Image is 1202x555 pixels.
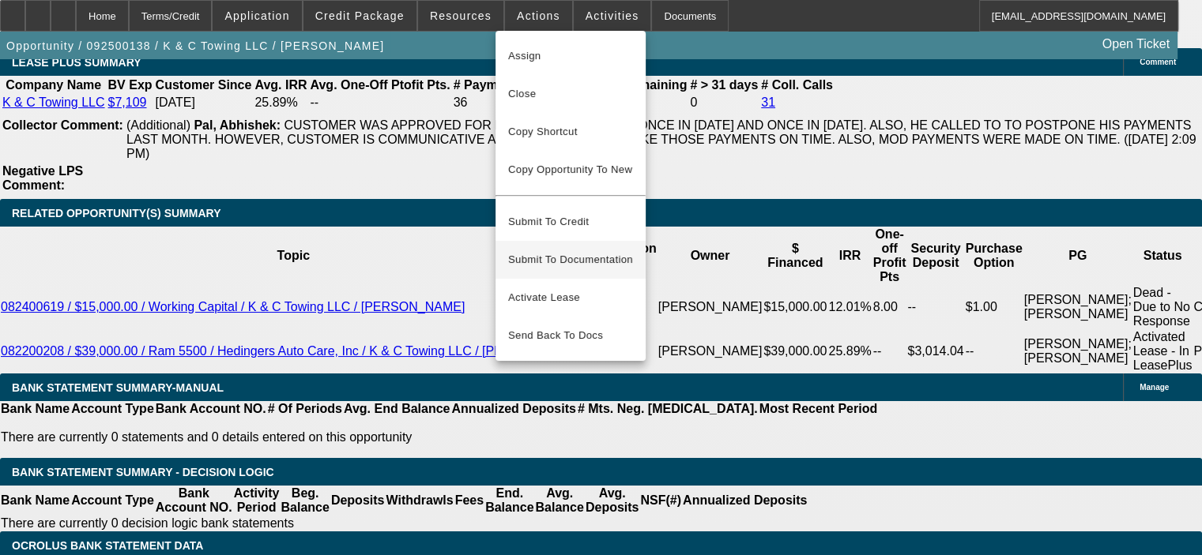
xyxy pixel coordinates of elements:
span: Copy Opportunity To New [508,163,632,175]
span: Submit To Credit [508,212,633,231]
span: Assign [508,47,633,66]
span: Activate Lease [508,288,633,307]
span: Copy Shortcut [508,122,633,141]
span: Close [508,84,633,103]
span: Submit To Documentation [508,250,633,269]
span: Send Back To Docs [508,326,633,345]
